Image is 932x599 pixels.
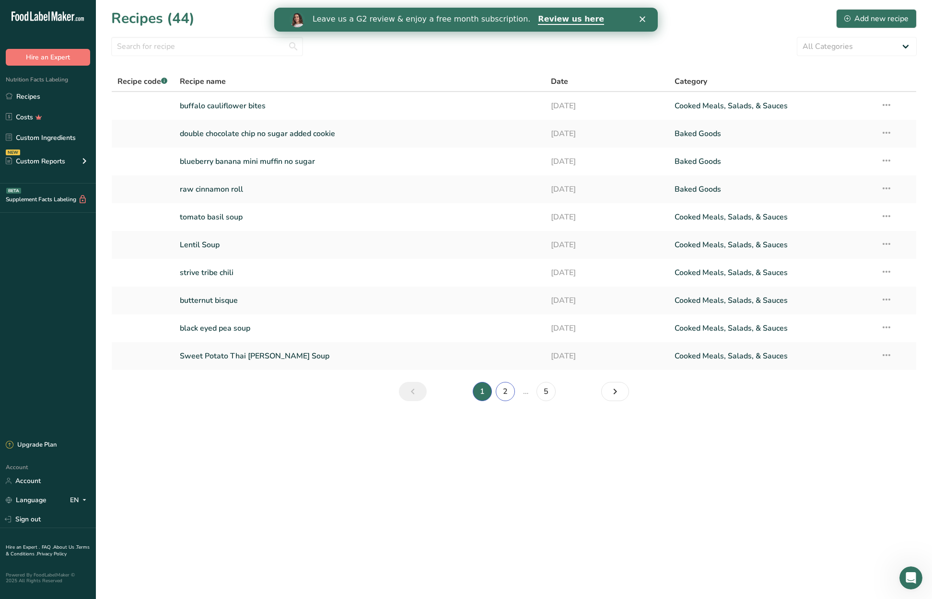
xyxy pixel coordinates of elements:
a: black eyed pea soup [180,318,539,338]
a: Baked Goods [675,124,869,144]
a: [DATE] [551,318,663,338]
div: Powered By FoodLabelMaker © 2025 All Rights Reserved [6,572,90,584]
a: Baked Goods [675,151,869,172]
div: Add new recipe [844,13,909,24]
div: EN [70,495,90,506]
iframe: Intercom live chat banner [274,8,658,32]
a: Cooked Meals, Salads, & Sauces [675,346,869,366]
a: Cooked Meals, Salads, & Sauces [675,263,869,283]
div: Custom Reports [6,156,65,166]
a: Cooked Meals, Salads, & Sauces [675,207,869,227]
a: Page 2. [496,382,515,401]
span: Recipe code [117,76,167,87]
a: raw cinnamon roll [180,179,539,199]
a: [DATE] [551,179,663,199]
a: FAQ . [42,544,53,551]
div: Upgrade Plan [6,440,57,450]
div: Close [365,9,375,14]
a: Language [6,492,47,508]
div: BETA [6,188,21,194]
iframe: Intercom live chat [899,566,922,589]
a: tomato basil soup [180,207,539,227]
a: Privacy Policy [37,551,67,557]
a: buffalo cauliflower bites [180,96,539,116]
a: Cooked Meals, Salads, & Sauces [675,318,869,338]
a: strive tribe chili [180,263,539,283]
a: Hire an Expert . [6,544,40,551]
a: Page 5. [536,382,556,401]
a: [DATE] [551,346,663,366]
a: Cooked Meals, Salads, & Sauces [675,290,869,311]
div: NEW [6,150,20,155]
a: About Us . [53,544,76,551]
a: [DATE] [551,290,663,311]
a: [DATE] [551,151,663,172]
h1: Recipes (44) [111,8,195,29]
a: Sweet Potato Thai [PERSON_NAME] Soup [180,346,539,366]
a: Lentil Soup [180,235,539,255]
span: Date [551,76,568,87]
a: [DATE] [551,263,663,283]
a: double chocolate chip no sugar added cookie [180,124,539,144]
a: [DATE] [551,96,663,116]
a: Terms & Conditions . [6,544,90,557]
button: Add new recipe [836,9,917,28]
a: Next page [601,382,629,401]
a: [DATE] [551,124,663,144]
span: Category [675,76,707,87]
a: [DATE] [551,235,663,255]
a: Cooked Meals, Salads, & Sauces [675,96,869,116]
input: Search for recipe [111,37,303,56]
button: Hire an Expert [6,49,90,66]
a: [DATE] [551,207,663,227]
a: Cooked Meals, Salads, & Sauces [675,235,869,255]
a: Baked Goods [675,179,869,199]
a: blueberry banana mini muffin no sugar [180,151,539,172]
span: Recipe name [180,76,226,87]
a: butternut bisque [180,290,539,311]
a: Previous page [399,382,427,401]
